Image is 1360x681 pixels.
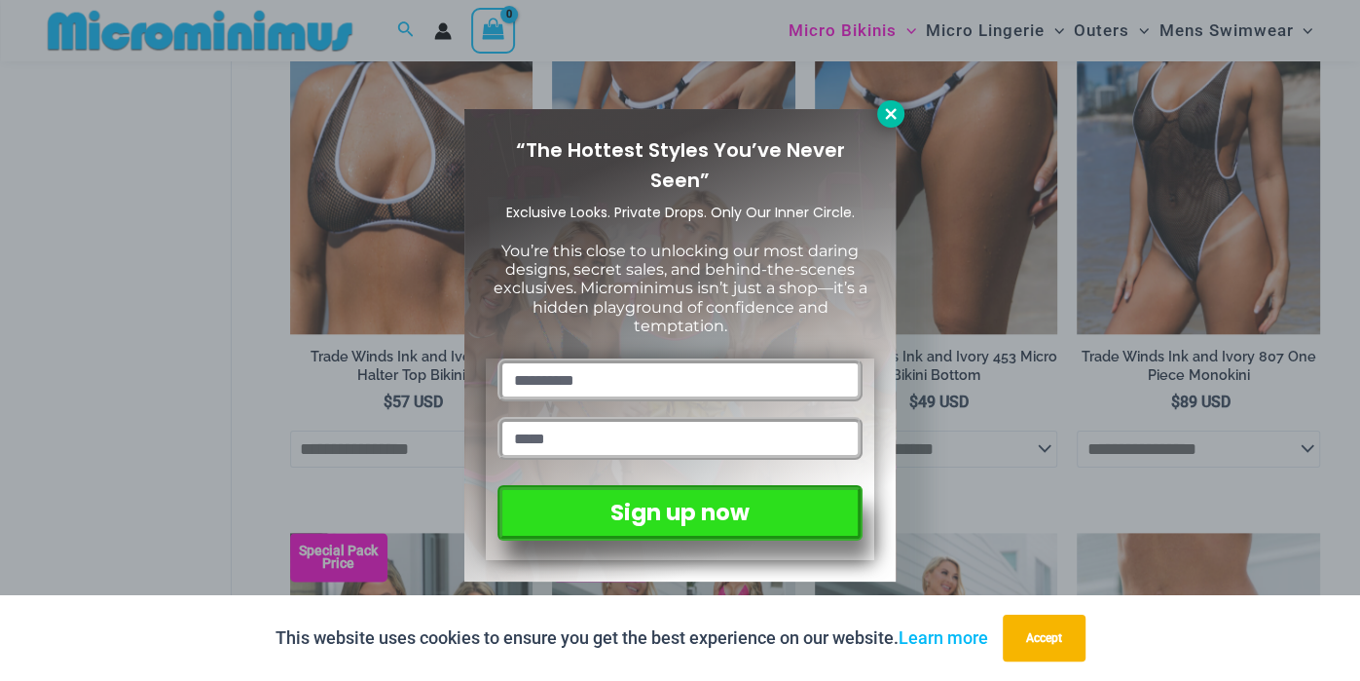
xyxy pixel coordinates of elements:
[516,136,845,194] span: “The Hottest Styles You’ve Never Seen”
[276,624,988,653] p: This website uses cookies to ensure you get the best experience on our website.
[497,485,863,541] button: Sign up now
[877,100,904,128] button: Close
[494,242,867,335] span: You’re this close to unlocking our most daring designs, secret sales, and behind-the-scenes exclu...
[506,203,855,222] span: Exclusive Looks. Private Drops. Only Our Inner Circle.
[1003,615,1085,662] button: Accept
[899,627,988,648] a: Learn more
